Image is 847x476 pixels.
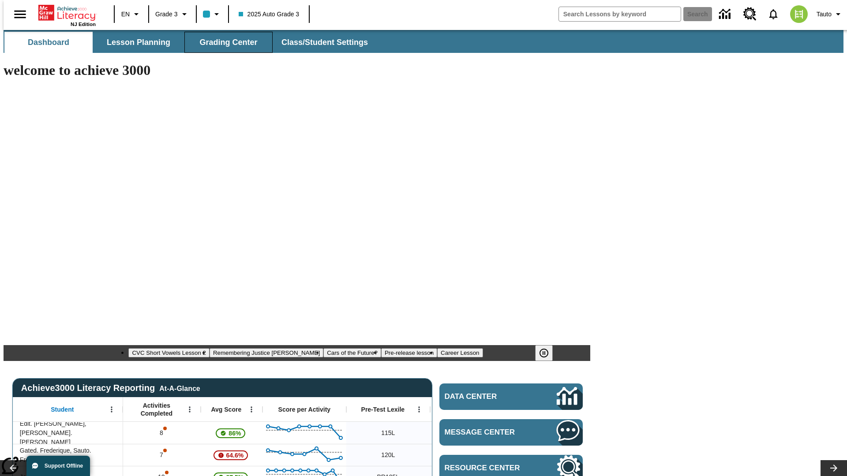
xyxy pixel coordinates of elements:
[281,37,368,48] span: Class/Student Settings
[381,348,437,357] button: Slide 4 Pre-release lesson
[210,348,323,357] button: Slide 2 Remembering Justice O'Connor
[762,3,785,26] a: Notifications
[20,419,118,447] span: Edit. [PERSON_NAME], [PERSON_NAME]. [PERSON_NAME]
[107,37,170,48] span: Lesson Planning
[439,419,583,446] a: Message Center
[381,428,395,438] span: 115 Lexile, Edit. Yasmeen, Sauto. Yasmeen
[239,10,300,19] span: 2025 Auto Grade 3
[274,32,375,53] button: Class/Student Settings
[38,3,96,27] div: Home
[155,10,178,19] span: Grade 3
[4,62,590,78] h1: welcome to achieve 3000
[117,6,146,22] button: Language: EN, Select a language
[821,460,847,476] button: Lesson carousel, Next
[381,450,395,460] span: 120 Lexile, Gated. Frederique, Sauto. Frederique
[790,5,808,23] img: avatar image
[4,32,93,53] button: Dashboard
[4,30,843,53] div: SubNavbar
[714,2,738,26] a: Data Center
[323,348,381,357] button: Slide 3 Cars of the Future?
[121,10,130,19] span: EN
[199,6,225,22] button: Class color is light blue. Change class color
[199,37,257,48] span: Grading Center
[184,32,273,53] button: Grading Center
[45,463,83,469] span: Support Offline
[223,447,247,463] span: 64.6%
[445,464,530,472] span: Resource Center
[817,10,832,19] span: Tauto
[159,428,165,438] p: 8
[4,32,376,53] div: SubNavbar
[127,402,186,417] span: Activities Completed
[245,403,258,416] button: Open Menu
[123,444,201,466] div: 7, One or more Activity scores may be invalid., Gated. Frederique, Sauto. Frederique
[445,428,530,437] span: Message Center
[559,7,681,21] input: search field
[7,1,33,27] button: Open side menu
[201,444,262,466] div: , 64.6%, Attention! This student's Average First Try Score of 64.6% is below 65%, Gated. Frederiq...
[183,403,196,416] button: Open Menu
[361,405,405,413] span: Pre-Test Lexile
[412,403,426,416] button: Open Menu
[28,37,69,48] span: Dashboard
[785,3,813,26] button: Select a new avatar
[159,450,165,460] p: 7
[439,383,583,410] a: Data Center
[738,2,762,26] a: Resource Center, Will open in new tab
[813,6,847,22] button: Profile/Settings
[71,22,96,27] span: NJ Edition
[21,383,200,393] span: Achieve3000 Literacy Reporting
[535,345,562,361] div: Pause
[105,403,118,416] button: Open Menu
[51,405,74,413] span: Student
[128,348,209,357] button: Slide 1 CVC Short Vowels Lesson 2
[159,383,200,393] div: At-A-Glance
[201,422,262,444] div: , 86%, This student's Average First Try Score 86% is above 75%, Edit. Yasmeen, Sauto. Yasmeen
[38,4,96,22] a: Home
[437,348,483,357] button: Slide 5 Career Lesson
[211,405,241,413] span: Avg Score
[94,32,183,53] button: Lesson Planning
[26,456,90,476] button: Support Offline
[20,446,118,465] span: Gated. Frederique, Sauto. Frederique
[445,392,527,401] span: Data Center
[152,6,193,22] button: Grade: Grade 3, Select a grade
[278,405,331,413] span: Score per Activity
[123,422,201,444] div: 8, One or more Activity scores may be invalid., Edit. Yasmeen, Sauto. Yasmeen
[225,425,244,441] span: 86%
[535,345,553,361] button: Pause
